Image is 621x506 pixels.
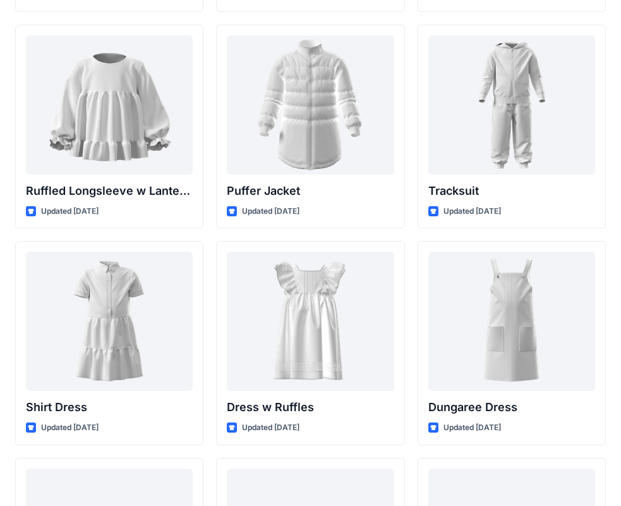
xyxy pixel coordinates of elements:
[242,421,299,435] p: Updated [DATE]
[428,35,595,175] a: Tracksuit
[26,252,193,391] a: Shirt Dress
[41,205,99,218] p: Updated [DATE]
[443,205,501,218] p: Updated [DATE]
[26,35,193,175] a: Ruffled Longsleeve w Lantern Sleeve
[26,182,193,200] p: Ruffled Longsleeve w Lantern Sleeve
[242,205,299,218] p: Updated [DATE]
[227,35,394,175] a: Puffer Jacket
[41,421,99,435] p: Updated [DATE]
[428,398,595,416] p: Dungaree Dress
[443,421,501,435] p: Updated [DATE]
[428,182,595,200] p: Tracksuit
[428,252,595,391] a: Dungaree Dress
[227,398,394,416] p: Dress w Ruffles
[26,398,193,416] p: Shirt Dress
[227,182,394,200] p: Puffer Jacket
[227,252,394,391] a: Dress w Ruffles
